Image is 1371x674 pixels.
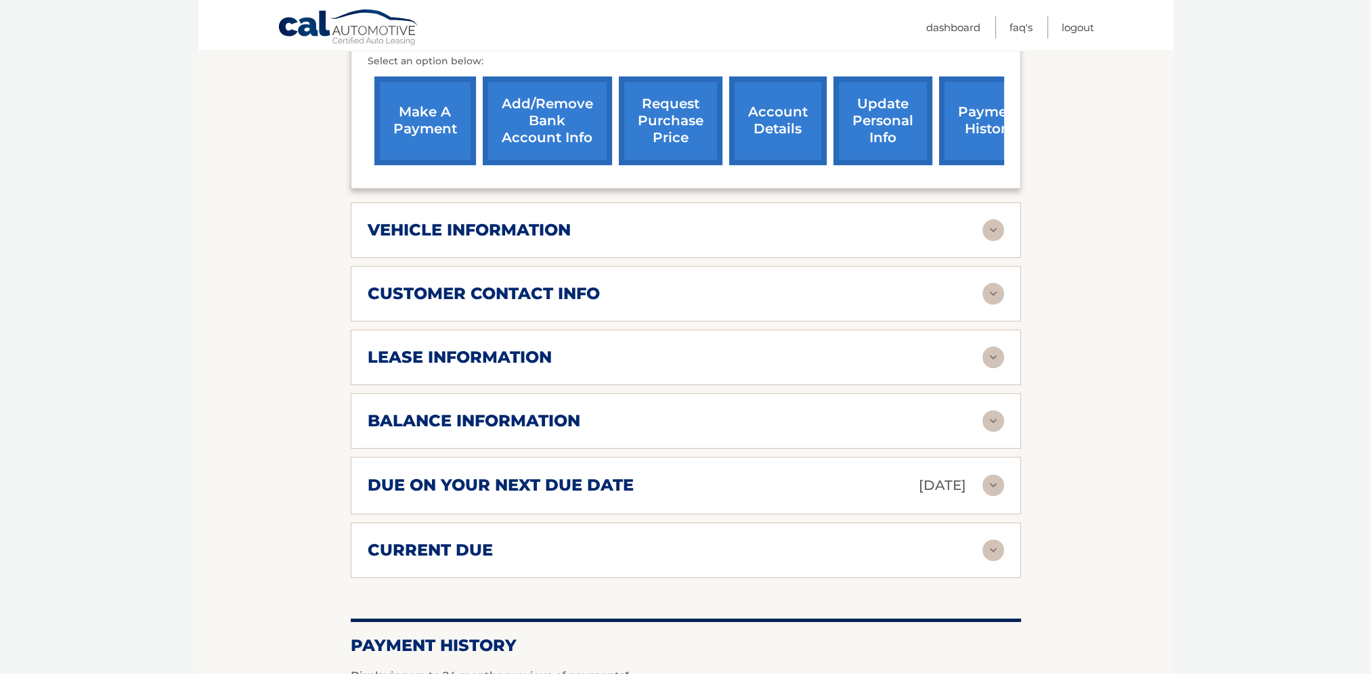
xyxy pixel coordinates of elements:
img: accordion-rest.svg [982,539,1004,561]
a: payment history [939,76,1041,165]
p: Select an option below: [368,53,1004,70]
img: accordion-rest.svg [982,346,1004,368]
a: make a payment [374,76,476,165]
a: FAQ's [1009,16,1032,39]
img: accordion-rest.svg [982,474,1004,496]
a: Cal Automotive [278,9,420,48]
h2: customer contact info [368,284,600,304]
p: [DATE] [919,474,966,497]
a: Dashboard [926,16,980,39]
h2: balance information [368,411,580,431]
img: accordion-rest.svg [982,219,1004,241]
a: request purchase price [619,76,722,165]
h2: Payment History [351,635,1021,656]
h2: current due [368,540,493,560]
a: account details [729,76,827,165]
a: Add/Remove bank account info [483,76,612,165]
img: accordion-rest.svg [982,283,1004,305]
h2: due on your next due date [368,475,634,495]
h2: vehicle information [368,220,571,240]
img: accordion-rest.svg [982,410,1004,432]
a: update personal info [833,76,932,165]
a: Logout [1062,16,1094,39]
h2: lease information [368,347,552,367]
